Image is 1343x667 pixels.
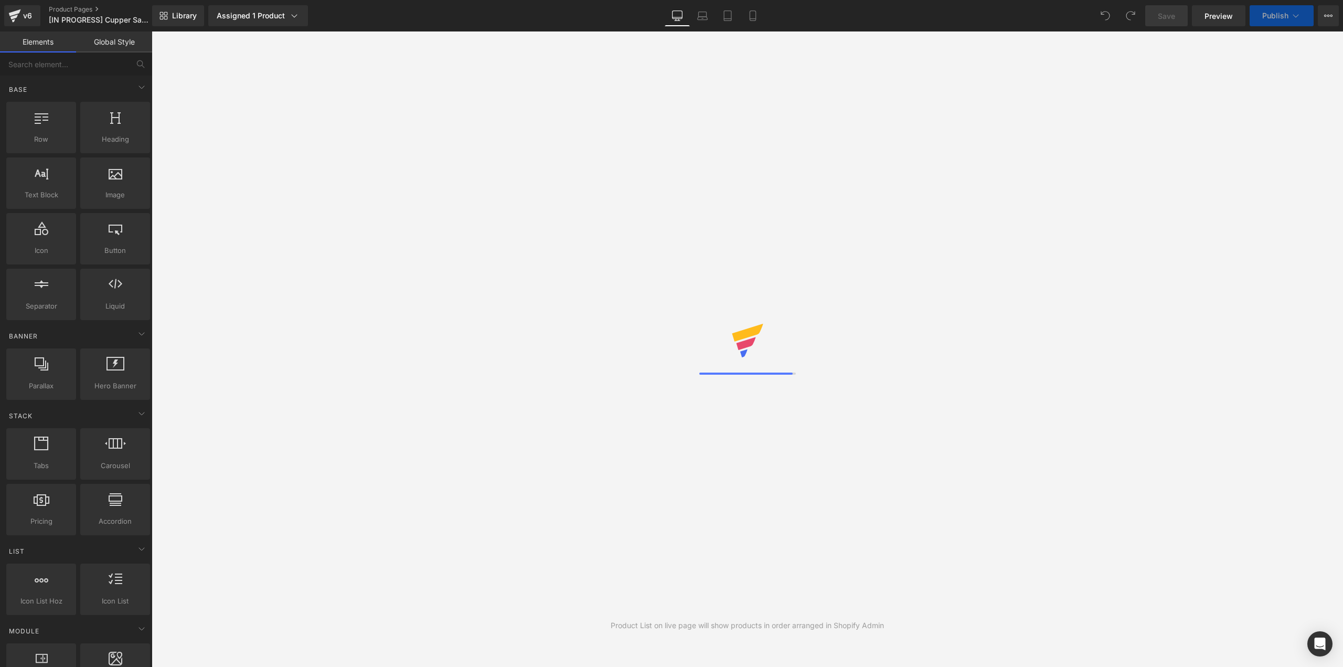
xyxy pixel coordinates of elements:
[4,5,40,26] a: v6
[9,245,73,256] span: Icon
[83,596,147,607] span: Icon List
[83,189,147,200] span: Image
[690,5,715,26] a: Laptop
[83,516,147,527] span: Accordion
[8,546,26,556] span: List
[83,301,147,312] span: Liquid
[1250,5,1314,26] button: Publish
[8,84,28,94] span: Base
[9,301,73,312] span: Separator
[9,380,73,391] span: Parallax
[49,5,169,14] a: Product Pages
[1262,12,1288,20] span: Publish
[9,516,73,527] span: Pricing
[9,596,73,607] span: Icon List Hoz
[9,460,73,471] span: Tabs
[715,5,740,26] a: Tablet
[83,245,147,256] span: Button
[665,5,690,26] a: Desktop
[21,9,34,23] div: v6
[611,620,884,631] div: Product List on live page will show products in order arranged in Shopify Admin
[152,5,204,26] a: New Library
[76,31,152,52] a: Global Style
[1095,5,1116,26] button: Undo
[8,411,34,421] span: Stack
[1318,5,1339,26] button: More
[1192,5,1245,26] a: Preview
[83,380,147,391] span: Hero Banner
[9,189,73,200] span: Text Block
[83,460,147,471] span: Carousel
[1205,10,1233,22] span: Preview
[172,11,197,20] span: Library
[740,5,765,26] a: Mobile
[9,134,73,145] span: Row
[1307,631,1333,657] div: Open Intercom Messenger
[8,331,39,341] span: Banner
[217,10,300,21] div: Assigned 1 Product
[8,626,40,636] span: Module
[83,134,147,145] span: Heading
[1120,5,1141,26] button: Redo
[49,16,150,24] span: [IN PROGRESS] Cupper Savings Bundle (Prime Day Sale) [DATE]
[1158,10,1175,22] span: Save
